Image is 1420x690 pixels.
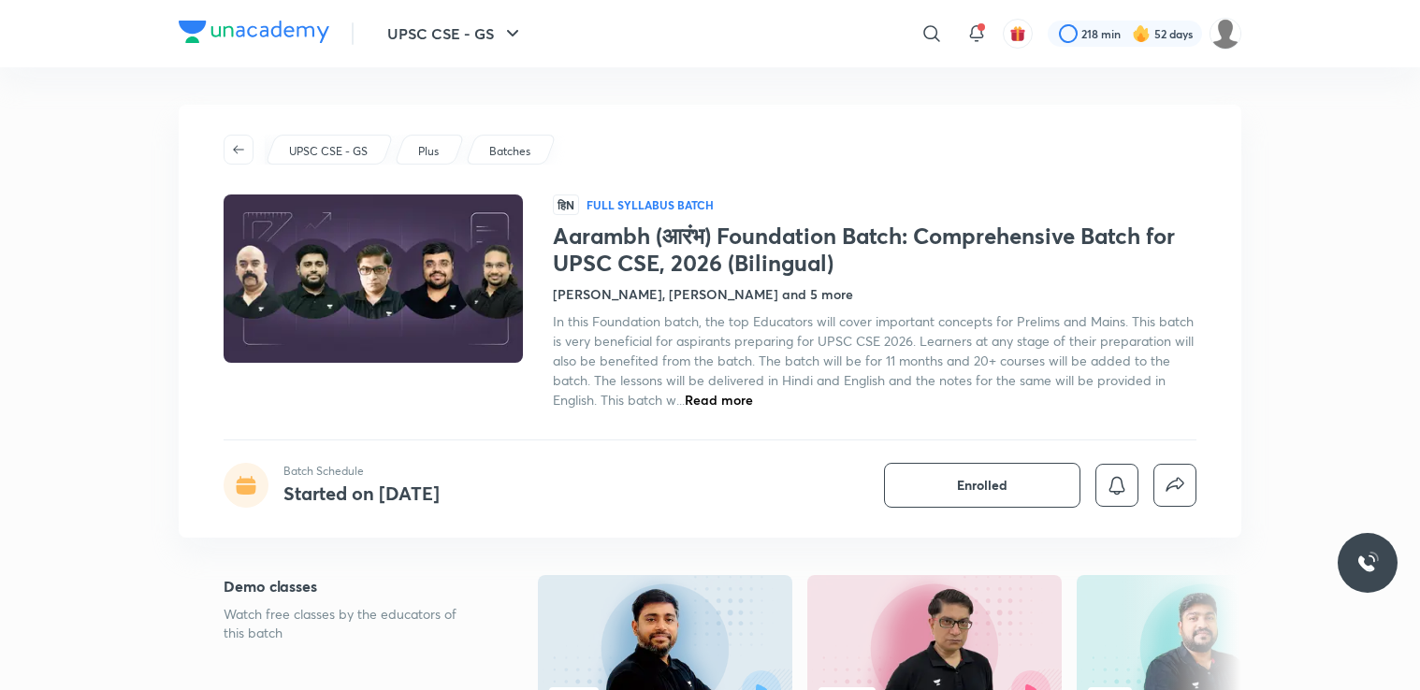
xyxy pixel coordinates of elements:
a: UPSC CSE - GS [286,143,371,160]
span: Enrolled [957,476,1007,495]
img: ttu [1356,552,1379,574]
img: avatar [1009,25,1026,42]
p: Batch Schedule [283,463,440,480]
img: Company Logo [179,21,329,43]
p: Full Syllabus Batch [587,197,714,212]
p: UPSC CSE - GS [289,143,368,160]
span: Read more [685,391,753,409]
span: हिN [553,194,579,215]
img: Thumbnail [221,193,526,365]
a: Batches [486,143,534,160]
img: Muskan goyal [1210,18,1241,50]
h4: Started on [DATE] [283,481,440,506]
a: Plus [415,143,442,160]
span: In this Foundation batch, the top Educators will cover important concepts for Prelims and Mains. ... [553,312,1194,409]
h4: [PERSON_NAME], [PERSON_NAME] and 5 more [553,284,853,304]
button: UPSC CSE - GS [376,15,535,52]
img: streak [1132,24,1151,43]
h5: Demo classes [224,575,478,597]
button: avatar [1003,19,1033,49]
h1: Aarambh (आरंभ) Foundation Batch: Comprehensive Batch for UPSC CSE, 2026 (Bilingual) [553,223,1196,277]
a: Company Logo [179,21,329,48]
button: Enrolled [884,463,1080,508]
p: Plus [418,143,439,160]
p: Watch free classes by the educators of this batch [224,605,478,642]
p: Batches [489,143,530,160]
